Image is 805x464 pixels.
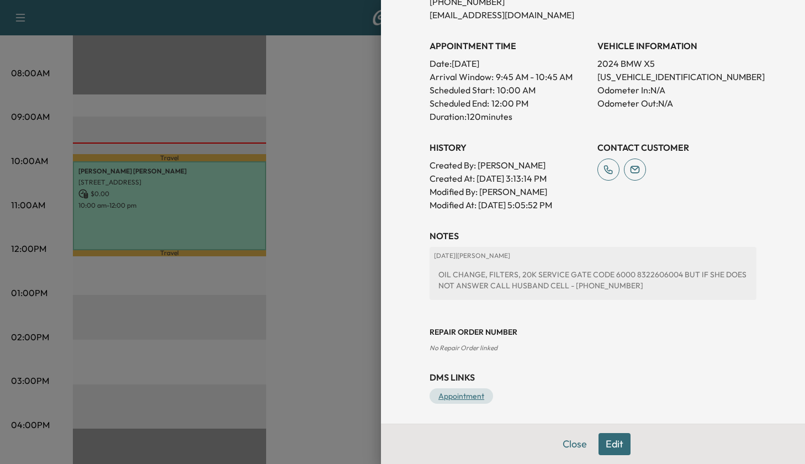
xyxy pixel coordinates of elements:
p: Odometer Out: N/A [597,97,756,110]
p: Arrival Window: [430,70,589,83]
span: No Repair Order linked [430,344,497,352]
p: [EMAIL_ADDRESS][DOMAIN_NAME] [430,8,589,22]
p: Modified At : [DATE] 5:05:52 PM [430,198,589,212]
h3: CONTACT CUSTOMER [597,141,756,154]
p: Date: [DATE] [430,57,589,70]
h3: VEHICLE INFORMATION [597,39,756,52]
h3: DMS Links [430,371,756,384]
p: Scheduled End: [430,97,489,110]
button: Edit [599,433,631,455]
p: Odometer In: N/A [597,83,756,97]
p: [DATE] | [PERSON_NAME] [434,251,752,260]
p: Created By : [PERSON_NAME] [430,159,589,172]
span: 9:45 AM - 10:45 AM [496,70,573,83]
h3: NOTES [430,229,756,242]
a: Appointment [430,388,493,404]
p: [US_VEHICLE_IDENTIFICATION_NUMBER] [597,70,756,83]
p: Modified By : [PERSON_NAME] [430,185,589,198]
p: 2024 BMW X5 [597,57,756,70]
p: Scheduled Start: [430,83,495,97]
p: Duration: 120 minutes [430,110,589,123]
p: Created At : [DATE] 3:13:14 PM [430,172,589,185]
h3: Repair Order number [430,326,756,338]
div: OIL CHANGE, FILTERS, 20K SERVICE GATE CODE 6000 8322606004 BUT IF SHE DOES NOT ANSWER CALL HUSBAN... [434,265,752,296]
h3: History [430,141,589,154]
h3: APPOINTMENT TIME [430,39,589,52]
button: Close [555,433,594,455]
p: 12:00 PM [491,97,528,110]
p: 10:00 AM [497,83,536,97]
